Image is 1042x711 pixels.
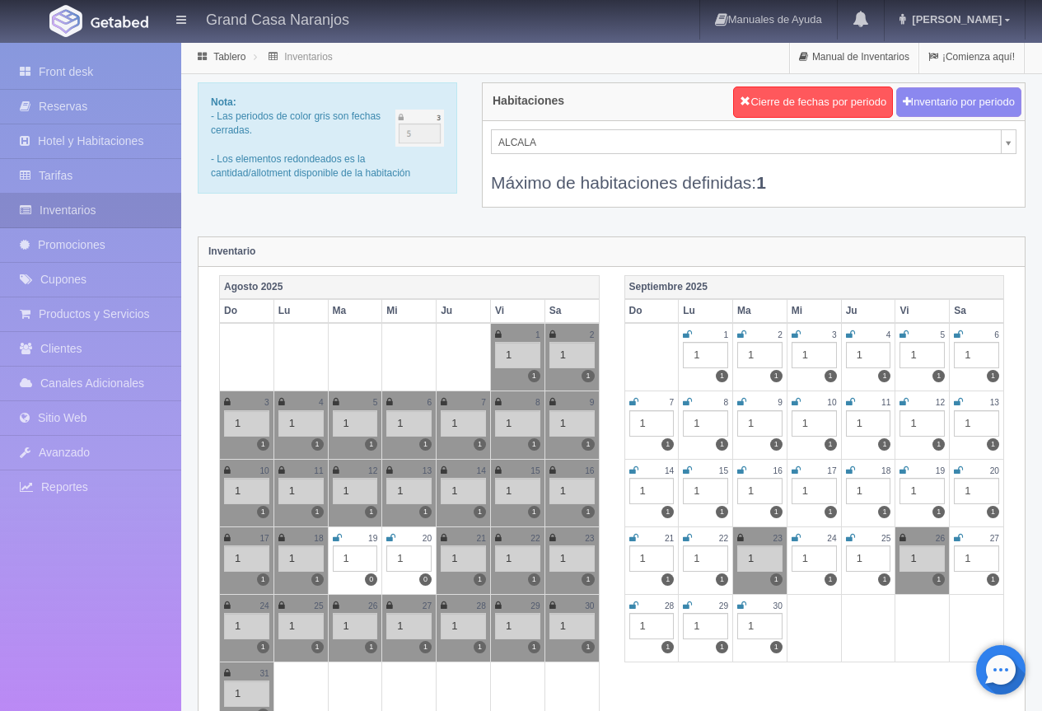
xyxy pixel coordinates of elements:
label: 1 [311,438,324,451]
div: 1 [549,613,595,639]
span: ALCALA [498,130,994,155]
small: 13 [990,398,999,407]
small: 4 [886,330,891,339]
label: 1 [770,370,783,382]
label: 1 [419,438,432,451]
div: 1 [441,613,486,639]
small: 24 [259,601,269,610]
small: 15 [530,466,540,475]
small: 12 [368,466,377,475]
label: 1 [365,506,377,518]
small: 1 [723,330,728,339]
small: 23 [773,534,783,543]
th: Ju [437,299,491,323]
small: 21 [477,534,486,543]
th: Sa [544,299,599,323]
div: 1 [549,478,595,504]
div: 1 [846,342,891,368]
small: 19 [368,534,377,543]
label: 1 [257,438,269,451]
small: 17 [827,466,836,475]
div: 1 [549,545,595,572]
div: - Las periodos de color gris son fechas cerradas. - Los elementos redondeados es la cantidad/allo... [198,82,457,194]
div: 1 [224,613,269,639]
small: 26 [368,601,377,610]
label: 1 [474,438,486,451]
label: 1 [770,506,783,518]
label: 1 [932,370,945,382]
div: 1 [629,410,675,437]
small: 2 [590,330,595,339]
div: 1 [846,545,891,572]
div: 1 [495,613,540,639]
small: 3 [832,330,837,339]
label: 1 [661,506,674,518]
th: Ma [733,299,787,323]
div: 1 [737,613,783,639]
div: 1 [737,342,783,368]
label: 1 [770,438,783,451]
label: 1 [528,370,540,382]
small: 27 [990,534,999,543]
small: 29 [530,601,540,610]
label: 1 [825,506,837,518]
small: 8 [535,398,540,407]
h4: Habitaciones [493,95,564,107]
label: 1 [661,573,674,586]
th: Septiembre 2025 [624,275,1004,299]
small: 1 [535,330,540,339]
label: 1 [825,438,837,451]
th: Ma [328,299,382,323]
label: 1 [932,573,945,586]
label: 1 [716,370,728,382]
th: Do [624,299,679,323]
div: 1 [224,478,269,504]
label: 1 [582,573,594,586]
label: 1 [661,438,674,451]
small: 15 [719,466,728,475]
div: 1 [549,410,595,437]
div: 1 [899,545,945,572]
small: 10 [259,466,269,475]
label: 1 [365,641,377,653]
small: 16 [585,466,594,475]
label: 1 [419,506,432,518]
div: 1 [441,410,486,437]
label: 1 [419,641,432,653]
div: 1 [224,681,269,707]
div: 1 [278,478,324,504]
div: 1 [683,410,728,437]
small: 27 [423,601,432,610]
div: 1 [792,410,837,437]
div: 1 [495,410,540,437]
small: 20 [423,534,432,543]
small: 14 [477,466,486,475]
img: Getabed [49,5,82,37]
div: 1 [899,342,945,368]
label: 1 [987,370,999,382]
label: 0 [419,573,432,586]
div: 1 [629,478,675,504]
label: 1 [987,573,999,586]
div: 1 [495,545,540,572]
th: Vi [490,299,544,323]
div: 1 [737,545,783,572]
div: Máximo de habitaciones definidas: [491,154,1016,194]
label: 1 [528,573,540,586]
label: 1 [770,573,783,586]
small: 7 [481,398,486,407]
small: 11 [881,398,890,407]
b: Nota: [211,96,236,108]
small: 13 [423,466,432,475]
small: 22 [530,534,540,543]
div: 1 [549,342,595,368]
label: 1 [582,641,594,653]
div: 1 [846,478,891,504]
th: Sa [950,299,1004,323]
th: Do [220,299,274,323]
small: 14 [665,466,674,475]
small: 25 [314,601,323,610]
th: Lu [273,299,328,323]
small: 21 [665,534,674,543]
small: 4 [319,398,324,407]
